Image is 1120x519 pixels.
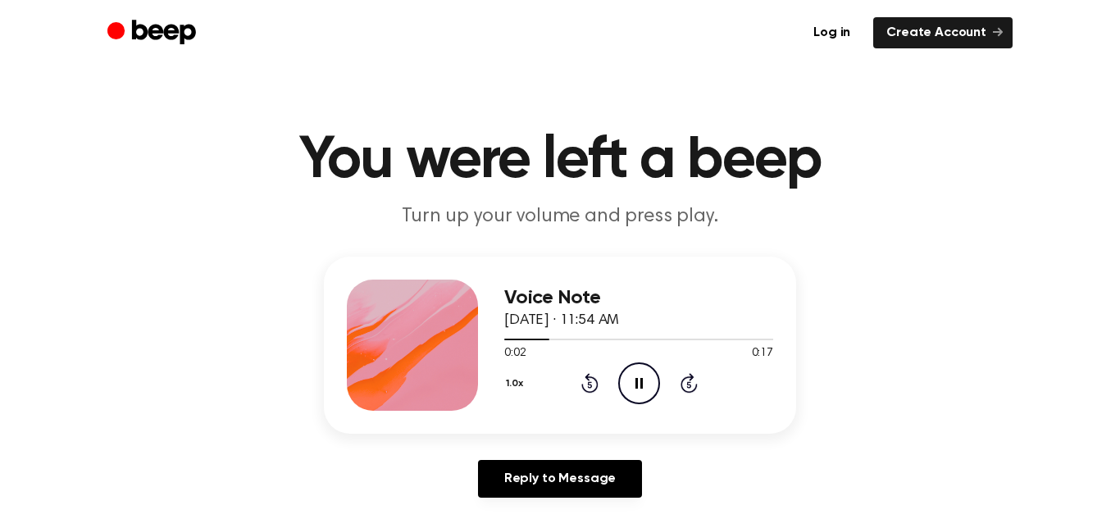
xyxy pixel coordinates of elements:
button: 1.0x [504,370,530,398]
p: Turn up your volume and press play. [245,203,875,230]
a: Create Account [873,17,1013,48]
span: [DATE] · 11:54 AM [504,313,619,328]
a: Reply to Message [478,460,642,498]
h3: Voice Note [504,287,773,309]
a: Log in [800,17,863,48]
span: 0:02 [504,345,526,362]
a: Beep [107,17,200,49]
h1: You were left a beep [140,131,980,190]
span: 0:17 [752,345,773,362]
